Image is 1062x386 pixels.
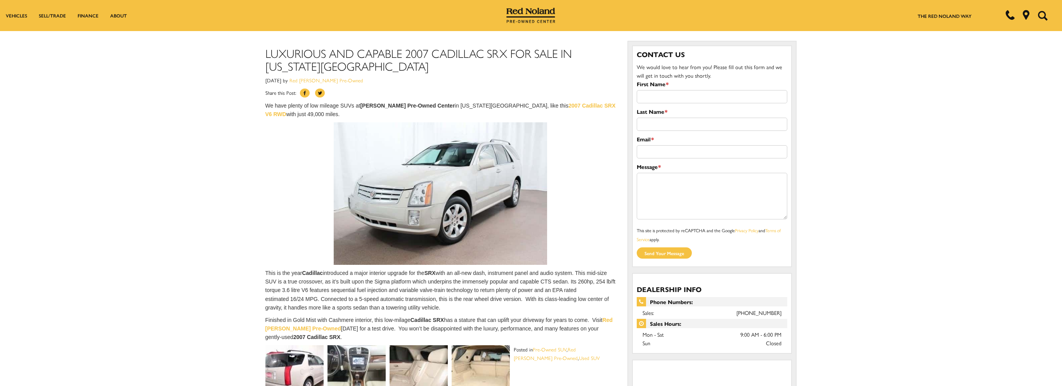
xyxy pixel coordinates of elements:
p: This is the year introduced a major interior upgrade for the with an all-new dash, instrument pan... [265,269,616,311]
p: Finished in Gold Mist with Cashmere interior, this low-milage has a stature that can uplift your ... [265,316,616,341]
span: [DATE] [265,77,281,84]
span: Sales: [643,309,654,316]
strong: [PERSON_NAME] Pre-Owned Center [360,103,454,109]
a: Pre-Owned SUV [533,346,567,353]
a: Red [PERSON_NAME] Pre-Owned [265,317,613,332]
label: Email [637,135,654,143]
strong: 2007 Cadillac SRX [293,334,340,340]
img: Red Noland Pre-Owned [506,8,555,23]
span: Mon - Sat [643,330,664,338]
span: 9:00 AM - 6:00 PM [740,330,781,339]
span: Closed [766,339,781,347]
button: Open the search field [1035,0,1050,31]
span: by [283,77,288,84]
label: Message [637,162,661,171]
h1: Luxurious and Capable 2007 Cadillac SRX For Sale in [US_STATE][GEOGRAPHIC_DATA] [265,47,616,72]
strong: Cadillac SRX [411,317,444,323]
h3: Contact Us [637,50,788,59]
span: Sales Hours: [637,319,788,328]
input: Send your message [637,247,692,259]
strong: Cadillac [302,270,323,276]
label: Last Name [637,107,667,116]
h3: Dealership Info [637,285,788,293]
div: Share this Post: [265,89,616,101]
a: [PHONE_NUMBER] [736,309,781,316]
a: Used SUV [579,354,600,362]
span: Phone Numbers: [637,297,788,306]
strong: SRX [424,270,436,276]
small: This site is protected by reCAPTCHA and the Google and apply. [637,227,781,243]
label: First Name [637,80,669,88]
a: Red [PERSON_NAME] Pre-Owned [289,77,363,84]
a: Terms of Service [637,227,781,243]
span: Sun [643,339,650,347]
a: The Red Noland Way [918,12,972,19]
a: Privacy Policy [735,227,759,234]
p: We have plenty of low mileage SUVs at in [US_STATE][GEOGRAPHIC_DATA], like this with just 49,000 ... [265,101,616,118]
span: We would love to hear from you! Please fill out this form and we will get in touch with you shortly. [637,63,782,79]
a: Red Noland Pre-Owned [506,10,555,18]
img: Luxurious, Capable 2007 Cadillac SRX for sale Red Noland Used Colorado Springs [334,122,547,265]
